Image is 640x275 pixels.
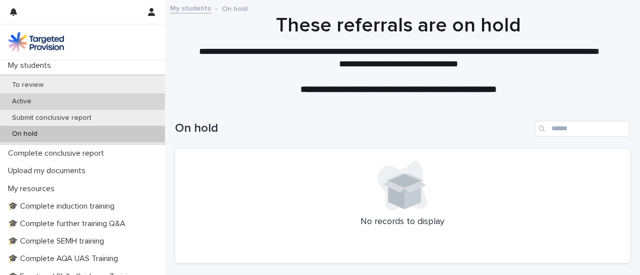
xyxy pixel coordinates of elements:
[175,13,622,37] h1: These referrals are on hold
[4,202,122,211] p: 🎓 Complete induction training
[4,130,45,138] p: On hold
[4,149,112,158] p: Complete conclusive report
[4,254,126,264] p: 🎓 Complete AQA UAS Training
[4,219,133,229] p: 🎓 Complete further training Q&A
[4,97,39,106] p: Active
[4,166,93,176] p: Upload my documents
[4,114,99,122] p: Submit conclusive report
[4,81,51,89] p: To review
[4,237,112,246] p: 🎓 Complete SEMH training
[8,32,64,52] img: M5nRWzHhSzIhMunXDL62
[175,121,531,136] h1: On hold
[535,121,630,137] input: Search
[170,2,211,13] a: My students
[4,184,62,194] p: My resources
[222,2,247,13] p: On hold
[187,217,618,228] p: No records to display
[4,61,59,70] p: My students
